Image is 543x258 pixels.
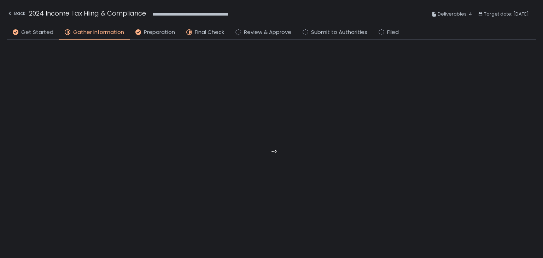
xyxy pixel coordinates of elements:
span: Final Check [195,28,224,36]
span: Filed [387,28,399,36]
span: Get Started [21,28,53,36]
span: Target date: [DATE] [484,10,529,18]
span: Deliverables: 4 [438,10,472,18]
div: Back [7,9,25,18]
span: Gather Information [73,28,124,36]
span: Preparation [144,28,175,36]
span: Submit to Authorities [311,28,367,36]
button: Back [7,8,25,20]
span: Review & Approve [244,28,291,36]
h1: 2024 Income Tax Filing & Compliance [29,8,146,18]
